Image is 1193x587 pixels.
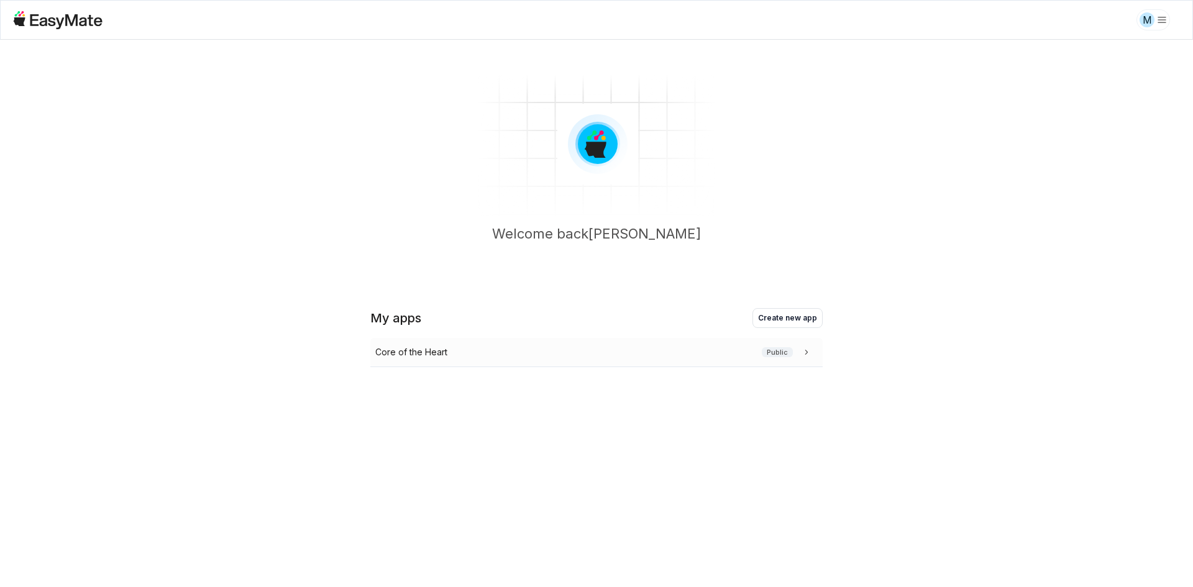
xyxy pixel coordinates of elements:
[375,345,447,359] p: Core of the Heart
[492,224,701,263] p: Welcome back [PERSON_NAME]
[762,347,793,358] span: Public
[370,309,421,327] h2: My apps
[752,308,823,328] button: Create new app
[1140,12,1154,27] div: M
[370,338,823,367] a: Core of the HeartPublic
